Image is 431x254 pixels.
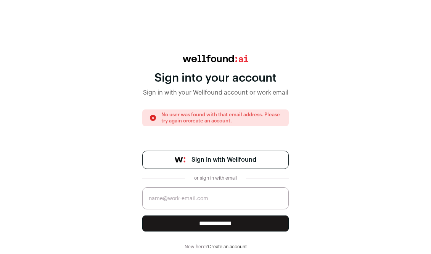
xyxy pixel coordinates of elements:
div: New here? [142,244,289,250]
span: Sign in with Wellfound [191,155,256,164]
a: Create an account [208,244,247,249]
p: No user was found with that email address. Please try again or . [161,112,282,124]
input: name@work-email.com [142,187,289,209]
img: wellfound-symbol-flush-black-fb3c872781a75f747ccb3a119075da62bfe97bd399995f84a933054e44a575c4.png [175,157,185,162]
div: or sign in with email [191,175,240,181]
img: wellfound:ai [183,55,248,62]
div: Sign into your account [142,71,289,85]
div: Sign in with your Wellfound account or work email [142,88,289,97]
a: create an account [188,118,230,123]
a: Sign in with Wellfound [142,151,289,169]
